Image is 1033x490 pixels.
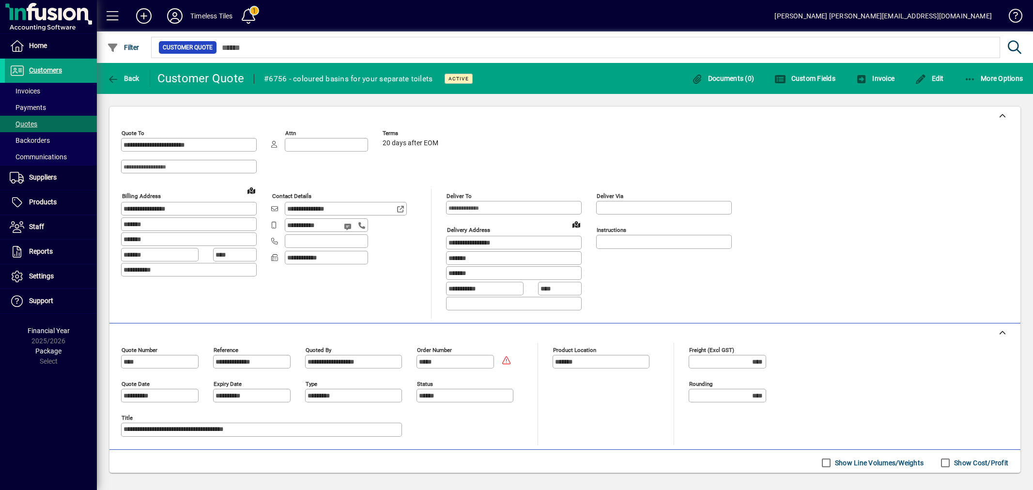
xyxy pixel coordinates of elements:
span: Backorders [10,137,50,144]
span: Edit [915,75,944,82]
span: Quotes [10,120,37,128]
button: Add [128,7,159,25]
a: Backorders [5,132,97,149]
span: Staff [29,223,44,230]
button: Send SMS [337,215,360,238]
button: Edit [912,70,946,87]
span: Customers [29,66,62,74]
mat-label: Title [122,414,133,421]
a: Products [5,190,97,214]
span: Active [448,76,469,82]
button: Back [105,70,142,87]
label: Show Cost/Profit [952,458,1008,468]
div: [PERSON_NAME] [PERSON_NAME][EMAIL_ADDRESS][DOMAIN_NAME] [774,8,992,24]
a: Communications [5,149,97,165]
span: Home [29,42,47,49]
a: Reports [5,240,97,264]
span: Invoice [856,75,894,82]
button: Documents (0) [689,70,756,87]
span: Customer Quote [163,43,213,52]
span: Settings [29,272,54,280]
mat-label: Instructions [597,227,626,233]
button: More Options [962,70,1026,87]
label: Show Line Volumes/Weights [833,458,924,468]
button: Filter [105,39,142,56]
a: Payments [5,99,97,116]
mat-label: Quote date [122,380,150,387]
span: Products [29,198,57,206]
span: Invoices [10,87,40,95]
span: More Options [964,75,1023,82]
mat-label: Order number [417,346,452,353]
a: Quotes [5,116,97,132]
mat-label: Rounding [689,380,712,387]
mat-label: Deliver To [447,193,472,199]
a: View on map [569,216,584,232]
button: Profile [159,7,190,25]
mat-label: Deliver via [597,193,623,199]
app-page-header-button: Back [97,70,150,87]
mat-label: Expiry date [214,380,242,387]
span: Filter [107,44,139,51]
a: Staff [5,215,97,239]
div: Timeless Tiles [190,8,232,24]
span: Suppliers [29,173,57,181]
span: Documents (0) [691,75,754,82]
span: Custom Fields [774,75,835,82]
span: Terms [383,130,441,137]
span: Reports [29,247,53,255]
mat-label: Product location [553,346,596,353]
mat-label: Freight (excl GST) [689,346,734,353]
button: Custom Fields [772,70,838,87]
div: Customer Quote [157,71,245,86]
mat-label: Quoted by [306,346,331,353]
mat-label: Type [306,380,317,387]
span: Package [35,347,62,355]
div: #6756 - coloured basins for your separate toilets [264,71,432,87]
span: Financial Year [28,327,70,335]
a: Settings [5,264,97,289]
mat-label: Quote To [122,130,144,137]
a: Invoices [5,83,97,99]
mat-label: Quote number [122,346,157,353]
a: View on map [244,183,259,198]
a: Knowledge Base [1002,2,1021,33]
mat-label: Status [417,380,433,387]
a: Home [5,34,97,58]
button: Invoice [853,70,897,87]
mat-label: Attn [285,130,296,137]
span: Support [29,297,53,305]
mat-label: Reference [214,346,238,353]
span: Back [107,75,139,82]
a: Support [5,289,97,313]
span: Communications [10,153,67,161]
span: Payments [10,104,46,111]
span: 20 days after EOM [383,139,438,147]
a: Suppliers [5,166,97,190]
